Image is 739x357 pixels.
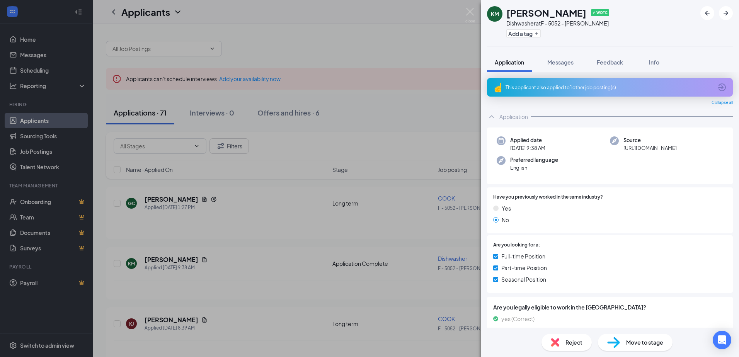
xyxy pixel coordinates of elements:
button: PlusAdd a tag [506,29,541,37]
span: Yes [502,204,511,212]
span: Full-time Position [501,252,545,260]
div: This applicant also applied to 1 other job posting(s) [506,84,713,91]
svg: ArrowLeftNew [703,8,712,18]
span: Applied date [510,136,545,144]
span: Have you previously worked in the same industry? [493,194,603,201]
span: Info [649,59,659,66]
span: Collapse all [712,100,733,106]
span: Feedback [597,59,623,66]
span: Part-time Position [501,263,547,272]
svg: Plus [534,31,539,36]
span: no [501,326,508,335]
svg: ChevronUp [487,112,496,121]
div: KM [491,10,499,18]
span: Application [495,59,524,66]
span: Reject [565,338,582,347]
span: Are you legally eligible to work in the [GEOGRAPHIC_DATA]? [493,303,727,311]
span: yes (Correct) [501,314,535,323]
h1: [PERSON_NAME] [506,6,586,19]
button: ArrowRight [719,6,733,20]
svg: ArrowCircle [717,83,727,92]
span: Messages [547,59,574,66]
button: ArrowLeftNew [700,6,714,20]
span: [URL][DOMAIN_NAME] [623,144,677,152]
span: Are you looking for a: [493,241,540,249]
svg: ArrowRight [721,8,730,18]
span: No [502,216,509,224]
span: Move to stage [626,338,663,347]
span: Source [623,136,677,144]
div: Dishwasher at F - 5052 - [PERSON_NAME] [506,19,609,27]
span: Seasonal Position [501,275,546,284]
span: ✔ WOTC [591,9,609,16]
div: Open Intercom Messenger [713,331,731,349]
span: Preferred language [510,156,558,164]
span: [DATE] 9:38 AM [510,144,545,152]
span: English [510,164,558,172]
div: Application [499,113,528,121]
